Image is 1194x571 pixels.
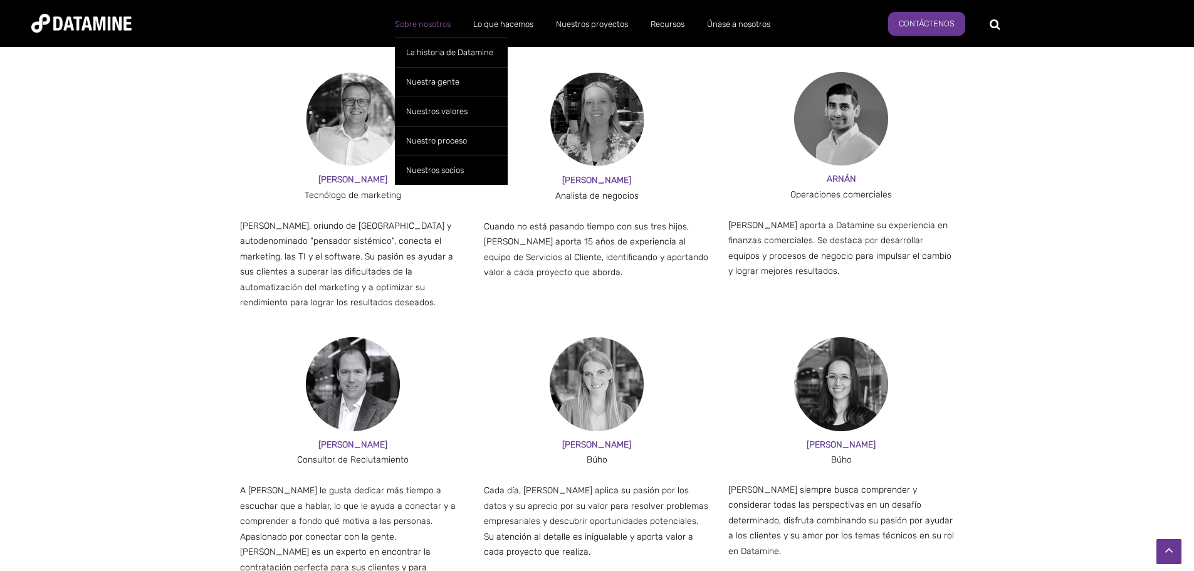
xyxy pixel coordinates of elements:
[31,14,132,33] img: Minería de datos
[318,174,387,185] font: [PERSON_NAME]
[790,189,892,200] font: Operaciones comerciales
[707,19,770,29] font: Únase a nosotros
[318,439,387,450] font: [PERSON_NAME]
[728,485,954,557] font: [PERSON_NAME] siempre busca comprender y considerar todas las perspectivas en un desafío determin...
[651,19,684,29] font: Recursos
[406,107,468,116] font: Nuestros valores
[395,19,451,29] font: Sobre nosotros
[562,175,631,186] font: [PERSON_NAME]
[550,337,644,431] img: Sophie W
[406,48,493,57] font: La historia de Datamine
[556,19,628,29] font: Nuestros proyectos
[899,19,955,28] font: Contáctenos
[831,454,852,465] font: Búho
[562,439,631,450] font: [PERSON_NAME]
[807,439,876,450] font: [PERSON_NAME]
[297,454,409,465] font: Consultor de Reclutamiento
[827,174,856,184] font: ARNÁN
[240,221,453,308] font: [PERSON_NAME], oriundo de [GEOGRAPHIC_DATA] y autodenominado "pensador sistémico", conecta el mar...
[406,136,467,145] font: Nuestro proceso
[306,337,400,431] img: Jesse1
[406,77,459,86] font: Nuestra gente
[484,485,708,557] font: Cada día, [PERSON_NAME] aplica su pasión por los datos y su aprecio por su valor para resolver pr...
[473,19,533,29] font: Lo que hacemos
[550,72,644,167] img: Janneke-2
[484,221,708,278] font: Cuando no está pasando tiempo con sus tres hijos, [PERSON_NAME] aporta 15 años de experiencia al ...
[406,165,464,175] font: Nuestros socios
[555,191,639,201] font: Analista de negocios
[728,220,951,277] font: [PERSON_NAME] aporta a Datamine su experiencia en finanzas comerciales. Se destaca por desarrolla...
[587,454,607,465] font: Búho
[794,72,888,165] img: Arnán
[794,337,888,431] img: Rosie
[305,190,401,201] font: Tecnólogo de marketing
[306,72,400,166] img: Andy-1-150x150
